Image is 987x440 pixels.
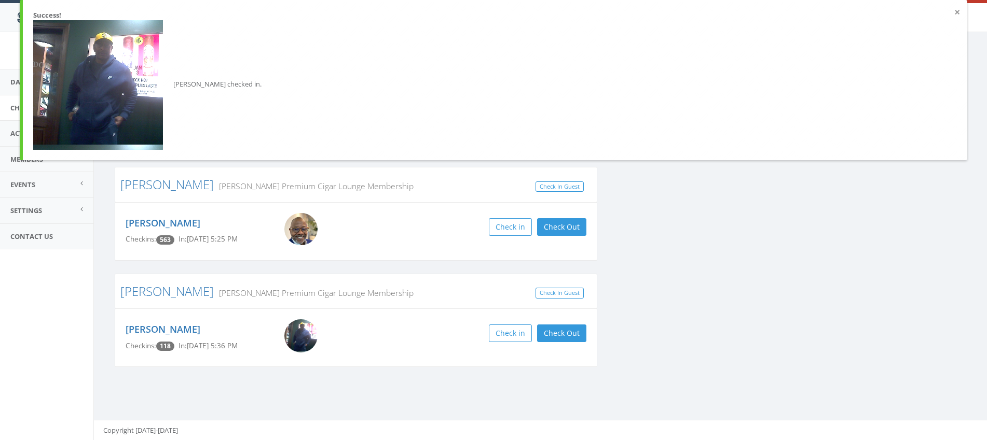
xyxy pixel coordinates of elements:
span: Checkins: [126,234,156,244]
button: Check Out [537,324,586,342]
img: David_Resse.png [33,20,163,150]
div: [PERSON_NAME] checked in. [33,20,957,150]
span: Settings [10,206,42,215]
span: Checkin count [156,342,174,351]
button: Check Out [537,218,586,236]
img: David_Resse.png [284,319,318,352]
small: [PERSON_NAME] Premium Cigar Lounge Membership [214,287,414,299]
small: [PERSON_NAME] Premium Cigar Lounge Membership [214,180,414,192]
a: [PERSON_NAME] [126,323,200,335]
span: Checkin count [156,235,174,245]
img: speedin_logo.png [12,8,77,27]
span: Checkins: [126,341,156,350]
span: In: [DATE] 5:36 PM [179,341,238,350]
span: Members [10,154,43,164]
span: Contact Us [10,232,53,241]
button: Check in [489,324,532,342]
span: Events [10,180,35,189]
a: [PERSON_NAME] [120,176,214,193]
button: × [954,7,960,18]
span: In: [DATE] 5:25 PM [179,234,238,244]
a: Check In Guest [536,181,584,192]
button: Check in [489,218,532,236]
a: [PERSON_NAME] [126,217,200,229]
a: Check In Guest [536,288,584,299]
a: [PERSON_NAME] [120,282,214,300]
div: Success! [33,10,957,20]
img: VP.jpg [284,213,318,246]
